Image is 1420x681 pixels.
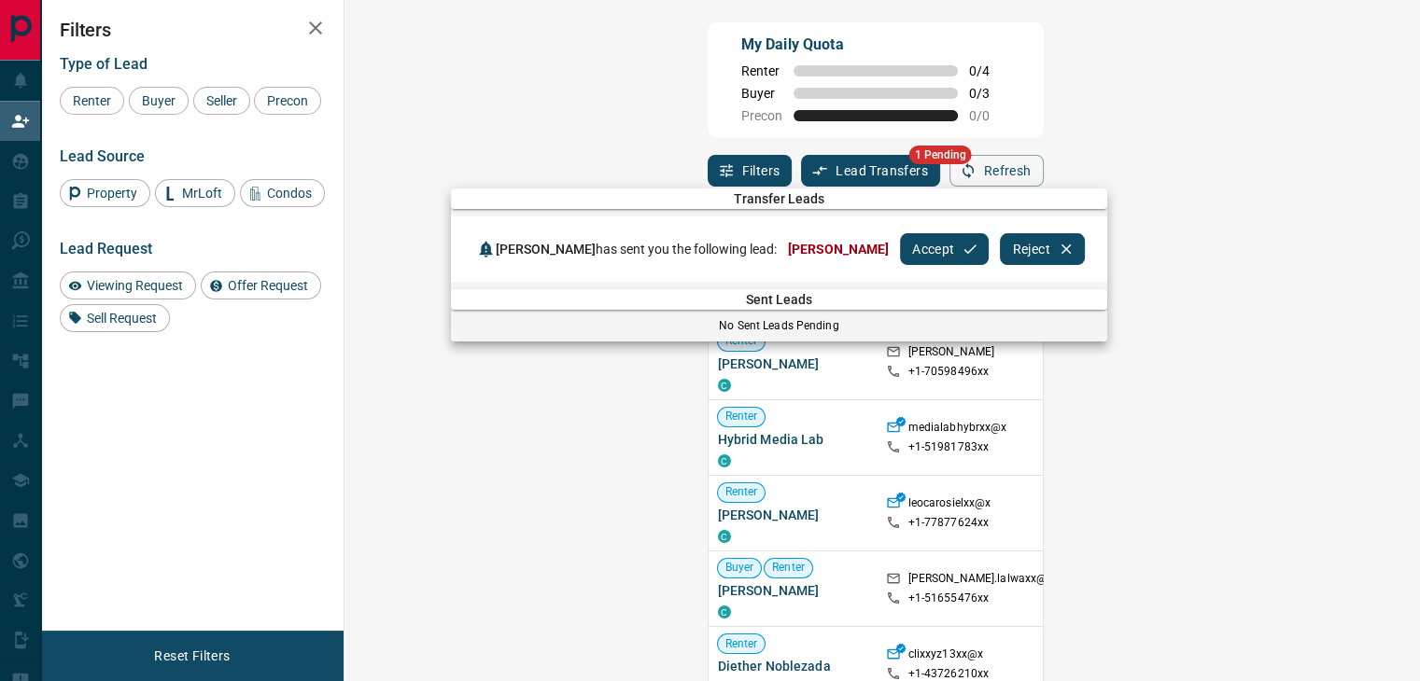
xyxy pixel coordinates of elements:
button: Reject [1000,233,1084,265]
span: Sent Leads [451,292,1107,307]
p: No Sent Leads Pending [451,317,1107,334]
button: Accept [900,233,989,265]
span: [PERSON_NAME] [496,242,596,257]
span: Transfer Leads [451,191,1107,206]
span: [PERSON_NAME] [788,242,889,257]
span: has sent you the following lead: [496,242,777,257]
